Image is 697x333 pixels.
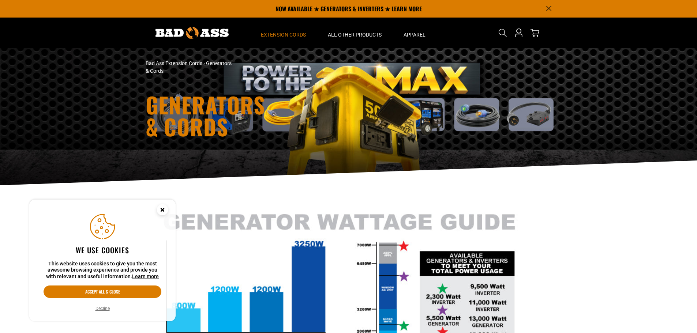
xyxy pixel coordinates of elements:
button: Decline [93,305,112,312]
span: Extension Cords [261,31,306,38]
a: Learn more [132,273,159,279]
span: All Other Products [328,31,382,38]
summary: All Other Products [317,18,393,48]
p: This website uses cookies to give you the most awesome browsing experience and provide you with r... [44,261,161,280]
summary: Apparel [393,18,436,48]
summary: Extension Cords [250,18,317,48]
aside: Cookie Consent [29,200,176,322]
img: Bad Ass Extension Cords [155,27,229,39]
a: Bad Ass Extension Cords [146,60,202,66]
h2: We use cookies [44,245,161,255]
span: › [203,60,205,66]
nav: breadcrumbs [146,60,413,75]
h1: Generators & Cords [146,94,413,137]
summary: Search [497,27,509,39]
span: Apparel [404,31,426,38]
button: Accept all & close [44,285,161,298]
